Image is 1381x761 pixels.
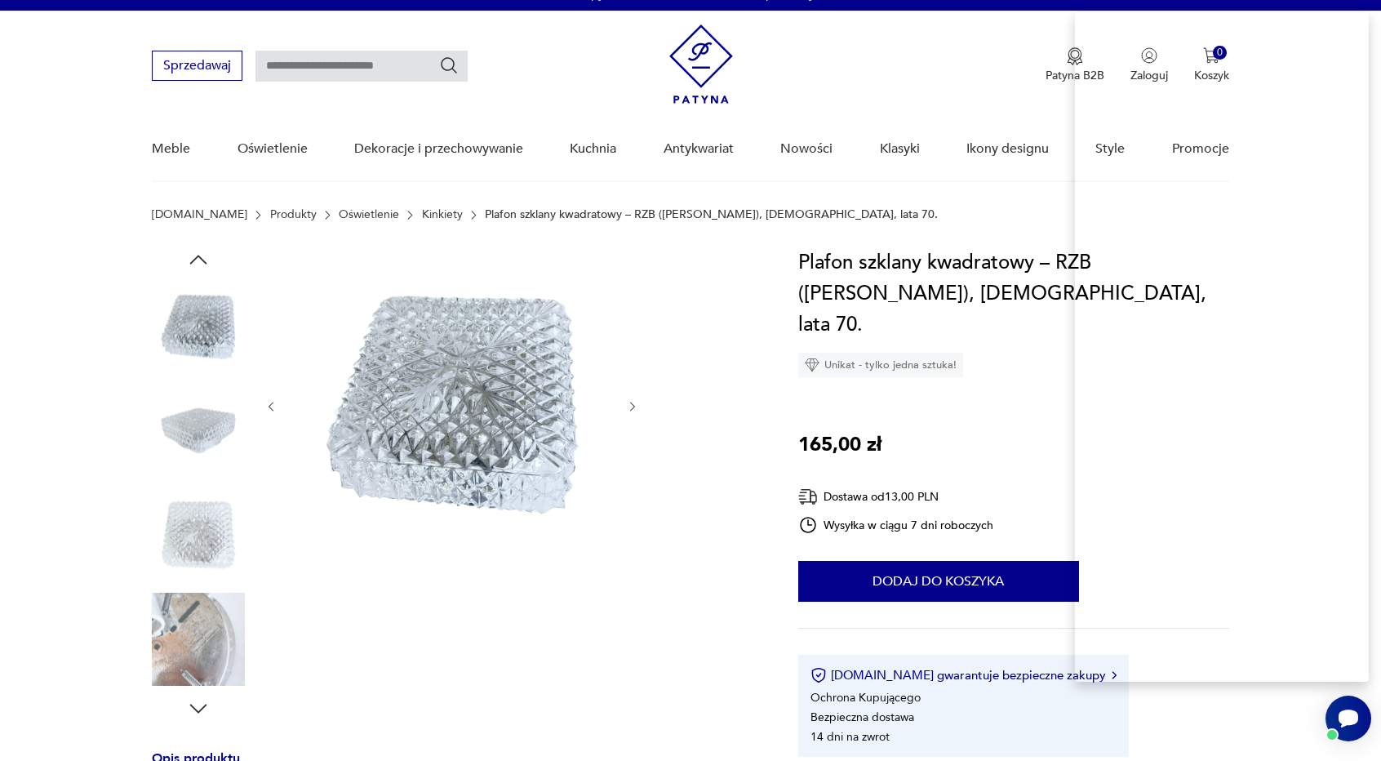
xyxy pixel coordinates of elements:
[810,690,921,705] li: Ochrona Kupującego
[1067,47,1083,65] img: Ikona medalu
[1046,47,1104,83] a: Ikona medaluPatyna B2B
[422,208,463,221] a: Kinkiety
[1325,696,1371,741] iframe: Smartsupp widget button
[152,61,242,73] a: Sprzedawaj
[966,118,1049,180] a: Ikony designu
[270,208,317,221] a: Produkty
[798,429,881,461] p: 165,00 zł
[880,118,920,180] a: Klasyki
[798,487,818,507] img: Ikona dostawy
[780,118,833,180] a: Nowości
[664,118,734,180] a: Antykwariat
[152,118,190,180] a: Meble
[1046,68,1104,83] p: Patyna B2B
[152,593,245,686] img: Zdjęcie produktu Plafon szklany kwadratowy – RZB (Rudolf Zimmermann Bamberg), Niemcy, lata 70.
[339,208,399,221] a: Oświetlenie
[238,118,308,180] a: Oświetlenie
[439,56,459,75] button: Szukaj
[798,561,1079,602] button: Dodaj do koszyka
[798,515,994,535] div: Wysyłka w ciągu 7 dni roboczych
[1046,47,1104,83] button: Patyna B2B
[798,487,994,507] div: Dostawa od 13,00 PLN
[798,247,1229,340] h1: Plafon szklany kwadratowy – RZB ([PERSON_NAME]), [DEMOGRAPHIC_DATA], lata 70.
[152,385,245,478] img: Zdjęcie produktu Plafon szklany kwadratowy – RZB (Rudolf Zimmermann Bamberg), Niemcy, lata 70.
[669,24,733,104] img: Patyna - sklep z meblami i dekoracjami vintage
[810,729,890,745] li: 14 dni na zwrot
[805,358,819,372] img: Ikona diamentu
[810,710,914,725] li: Bezpieczna dostawa
[485,208,938,221] p: Plafon szklany kwadratowy – RZB ([PERSON_NAME]), [DEMOGRAPHIC_DATA], lata 70.
[810,667,1117,683] button: [DOMAIN_NAME] gwarantuje bezpieczne zakupy
[152,51,242,81] button: Sprzedawaj
[810,667,827,683] img: Ikona certyfikatu
[354,118,523,180] a: Dekoracje i przechowywanie
[798,353,963,377] div: Unikat - tylko jedna sztuka!
[152,208,247,221] a: [DOMAIN_NAME]
[570,118,616,180] a: Kuchnia
[152,280,245,373] img: Zdjęcie produktu Plafon szklany kwadratowy – RZB (Rudolf Zimmermann Bamberg), Niemcy, lata 70.
[295,247,610,563] img: Zdjęcie produktu Plafon szklany kwadratowy – RZB (Rudolf Zimmermann Bamberg), Niemcy, lata 70.
[152,488,245,581] img: Zdjęcie produktu Plafon szklany kwadratowy – RZB (Rudolf Zimmermann Bamberg), Niemcy, lata 70.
